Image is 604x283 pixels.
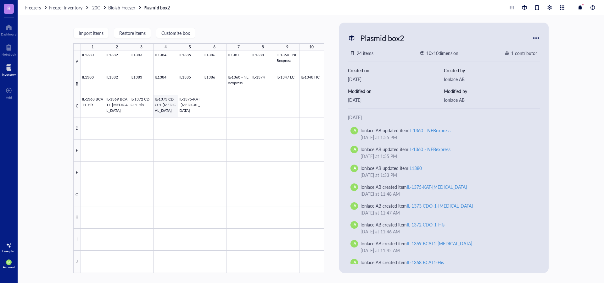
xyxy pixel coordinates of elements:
div: Modified on [348,88,444,95]
a: Plasmid box2 [143,5,171,10]
div: I [73,229,81,251]
div: C [73,95,81,117]
span: IA [352,260,356,265]
a: Freezers [25,5,48,10]
div: IL-1373 CDO-1-[MEDICAL_DATA] [407,203,473,209]
div: [DATE] [348,96,444,103]
div: Created by [444,67,540,74]
span: IA [7,260,10,264]
button: Import items [73,28,109,38]
div: Ionlace AB updated item [361,165,422,171]
span: IA [352,222,356,228]
div: 5 [189,43,191,51]
div: IL-1375-KAT-[MEDICAL_DATA] [407,184,467,190]
div: Ionlace AB created item [361,202,473,209]
div: 2 [116,43,118,51]
div: 4 [165,43,167,51]
a: IAIonlace AB created itemIL-1372 CDO-1-His[DATE] at 11:46 AM [348,219,540,237]
span: IA [352,147,356,152]
a: Dashboard [1,22,17,36]
div: Account [3,265,15,269]
span: IA [352,166,356,171]
div: IL-1360 - NEBexpress [408,127,450,133]
div: 3 [140,43,143,51]
span: B [7,4,11,12]
span: Customize box [161,30,190,35]
a: IAIonlace AB created itemIL-1369 BCAT1-[MEDICAL_DATA][DATE] at 11:45 AM [348,237,540,256]
a: IAIonlace AB updated itemIL-1360 - NEBexpress[DATE] at 1:55 PM [348,143,540,162]
div: IL-1372 CDO-1-His [407,221,445,228]
div: Ionlace AB created item [361,240,473,247]
div: Modified by [444,88,540,95]
div: Inventory [2,73,16,76]
div: [DATE] at 1:55 PM [361,153,532,160]
span: Freezer inventory [49,4,82,11]
div: [DATE] at 11:47 AM [361,209,532,216]
div: [DATE] at 11:48 AM [361,190,532,197]
a: IAIonlace AB created itemIL-1375-KAT-[MEDICAL_DATA][DATE] at 11:48 AM [348,181,540,200]
a: IAIonlace AB created itemIL-1368 BCAT1-His [348,256,540,275]
div: G [73,184,81,206]
a: Notebook [2,42,16,56]
div: D [73,117,81,140]
div: [DATE] [348,114,540,121]
div: [DATE] at 11:46 AM [361,228,532,235]
div: Ionlace AB [444,76,540,83]
div: Ionlace AB updated item [361,146,450,153]
a: IAIonlace AB created itemIL-1373 CDO-1-[MEDICAL_DATA][DATE] at 11:47 AM [348,200,540,219]
span: Restore items [119,30,146,35]
div: Notebook [2,52,16,56]
button: Restore items [114,28,151,38]
div: 9 [286,43,288,51]
span: IA [352,128,356,133]
span: IA [352,241,356,247]
div: 1 contributor [511,50,537,57]
div: Free plan [2,249,15,253]
div: 7 [238,43,240,51]
span: -20C [91,4,100,11]
div: 10 x 10 dimension [426,50,458,57]
span: IA [352,184,356,190]
div: Plasmid box2 [357,31,407,45]
div: [DATE] [348,76,444,83]
div: Ionlace AB [444,96,540,103]
a: Freezer inventory [49,5,89,10]
div: 1 [92,43,94,51]
div: 10 [309,43,314,51]
div: Ionlace AB updated item [361,127,450,134]
div: 6 [213,43,215,51]
div: 24 items [357,50,373,57]
span: Freezers [25,4,41,11]
button: Customize box [156,28,195,38]
a: Inventory [2,63,16,76]
div: [DATE] at 11:45 AM [361,247,532,254]
div: IL1380 [408,165,422,171]
span: Import items [79,30,103,35]
span: IA [352,203,356,209]
div: [DATE] at 1:55 PM [361,134,532,141]
a: IAIonlace AB updated itemIL-1360 - NEBexpress[DATE] at 1:55 PM [348,124,540,143]
div: F [73,162,81,184]
div: IL-1368 BCAT1-His [407,259,444,265]
span: Biolab Freezer [108,4,135,11]
div: Created on [348,67,444,74]
a: IAIonlace AB updated itemIL1380[DATE] at 1:33 PM [348,162,540,181]
div: Dashboard [1,32,17,36]
div: [DATE] at 1:33 PM [361,171,532,178]
div: E [73,140,81,162]
div: H [73,206,81,229]
div: Add [6,95,12,99]
div: J [73,251,81,273]
div: A [73,51,81,73]
div: Ionlace AB created item [361,259,444,266]
div: 8 [262,43,264,51]
div: Ionlace AB created item [361,183,467,190]
div: IL-1360 - NEBexpress [408,146,450,152]
a: -20CBiolab Freezer [91,5,142,10]
div: IL-1369 BCAT1-[MEDICAL_DATA] [407,240,472,247]
div: Ionlace AB created item [361,221,445,228]
div: B [73,73,81,95]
